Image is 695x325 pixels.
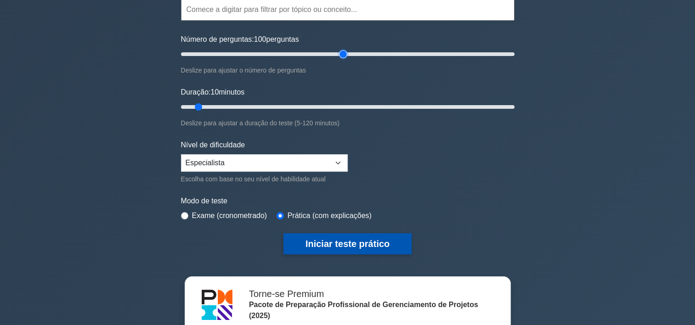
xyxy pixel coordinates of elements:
[181,65,514,76] div: Deslize para ajustar o número de perguntas
[254,35,266,43] span: 100
[192,210,267,221] label: Exame (cronometrado)
[283,233,412,254] button: Iniciar teste prático
[181,34,299,45] label: Número de perguntas: perguntas
[210,88,219,96] span: 10
[288,210,372,221] label: Prática (com explicações)
[181,174,348,185] div: Escolha com base no seu nível de habilidade atual
[181,196,514,207] label: Modo de teste
[181,140,245,151] label: Nível de dificuldade
[181,87,245,98] label: Duração: minutos
[181,118,514,129] div: Deslize para ajustar a duração do teste (5-120 minutos)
